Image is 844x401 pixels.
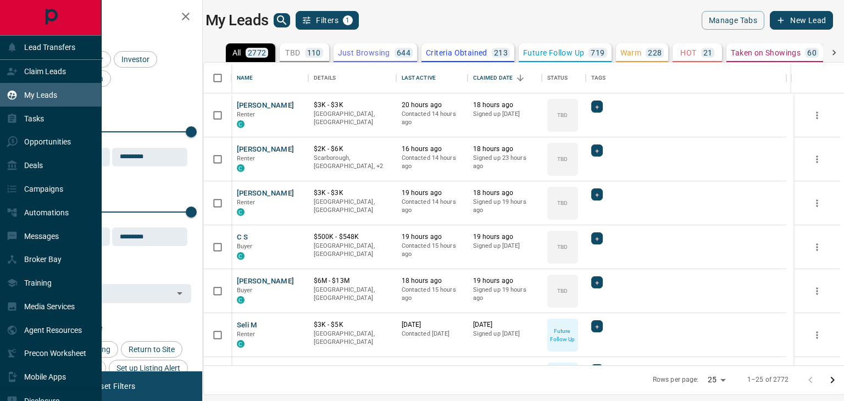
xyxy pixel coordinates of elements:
p: North York, Toronto [314,154,391,171]
span: + [595,145,599,156]
div: condos.ca [237,252,245,260]
p: TBD [557,287,568,295]
p: Signed up 23 hours ago [473,154,536,171]
div: + [591,188,603,200]
p: TBD [557,111,568,119]
p: [GEOGRAPHIC_DATA], [GEOGRAPHIC_DATA] [314,242,391,259]
p: Future Follow Up [548,327,577,343]
p: Contacted 15 hours ago [402,242,462,259]
button: more [809,151,825,168]
button: more [809,327,825,343]
span: Set up Listing Alert [113,364,184,372]
button: Reset Filters [84,377,142,396]
button: search button [274,13,290,27]
button: Sort [513,70,528,86]
div: condos.ca [237,120,245,128]
p: [GEOGRAPHIC_DATA], [GEOGRAPHIC_DATA] [314,286,391,303]
p: $6M - $13M [314,276,391,286]
span: Renter [237,199,256,206]
div: Last Active [396,63,468,93]
div: Status [547,63,568,93]
p: Signed up [DATE] [473,110,536,119]
p: Just Browsing [338,49,390,57]
div: + [591,320,603,332]
p: [DATE] [402,320,462,330]
p: Contacted 14 hours ago [402,110,462,127]
div: Details [308,63,396,93]
p: $4K - $9K [314,364,391,374]
button: [PERSON_NAME] [237,101,295,111]
p: Contacted 14 hours ago [402,154,462,171]
div: + [591,101,603,113]
p: Contacted [DATE] [402,330,462,338]
p: 19 hours ago [402,188,462,198]
p: 19 hours ago [473,276,536,286]
div: Tags [586,63,787,93]
button: Seli M [237,320,258,331]
p: 16 hours ago [402,144,462,154]
p: 213 [494,49,508,57]
p: Criteria Obtained [426,49,487,57]
p: 18 hours ago [402,276,462,286]
p: [GEOGRAPHIC_DATA], [GEOGRAPHIC_DATA] [314,330,391,347]
p: Signed up [DATE] [473,330,536,338]
button: Filters1 [296,11,359,30]
span: Investor [118,55,153,64]
p: $2K - $6K [314,144,391,154]
h2: Filters [35,11,191,24]
p: 228 [648,49,662,57]
p: 2772 [248,49,266,57]
span: + [595,101,599,112]
div: + [591,276,603,288]
p: Future Follow Up [523,49,584,57]
span: + [595,233,599,244]
span: Buyer [237,243,253,250]
div: + [591,364,603,376]
h1: My Leads [206,12,269,29]
p: [DATE] [402,364,462,374]
span: Renter [237,111,256,118]
div: condos.ca [237,164,245,172]
p: [GEOGRAPHIC_DATA], [GEOGRAPHIC_DATA] [314,198,391,215]
div: + [591,232,603,244]
div: Details [314,63,336,93]
div: Claimed Date [468,63,542,93]
div: condos.ca [237,208,245,216]
button: [PERSON_NAME] [237,144,295,155]
span: Renter [237,155,256,162]
button: [PERSON_NAME] [237,188,295,199]
div: Tags [591,63,606,93]
span: Return to Site [125,345,179,354]
div: Claimed Date [473,63,513,93]
button: more [809,107,825,124]
div: condos.ca [237,296,245,304]
div: Last Active [402,63,436,93]
button: C S [237,232,248,243]
span: + [595,321,599,332]
p: Contacted 15 hours ago [402,286,462,303]
div: Investor [114,51,157,68]
p: TBD [557,155,568,163]
span: + [595,277,599,288]
div: condos.ca [237,340,245,348]
p: $3K - $5K [314,320,391,330]
p: HOT [680,49,696,57]
div: Set up Listing Alert [109,360,188,376]
p: 18 hours ago [473,144,536,154]
span: Renter [237,331,256,338]
button: Manage Tabs [702,11,764,30]
p: TBD [557,199,568,207]
button: [PERSON_NAME] [237,364,295,375]
button: more [809,195,825,211]
p: [GEOGRAPHIC_DATA], [GEOGRAPHIC_DATA] [314,110,391,127]
p: 110 [307,49,321,57]
p: All [232,49,241,57]
p: 60 [807,49,817,57]
div: Name [237,63,253,93]
button: Go to next page [821,369,843,391]
p: 1–25 of 2772 [747,375,789,385]
p: 644 [397,49,410,57]
p: Signed up 19 hours ago [473,286,536,303]
button: more [809,283,825,299]
span: Buyer [237,287,253,294]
